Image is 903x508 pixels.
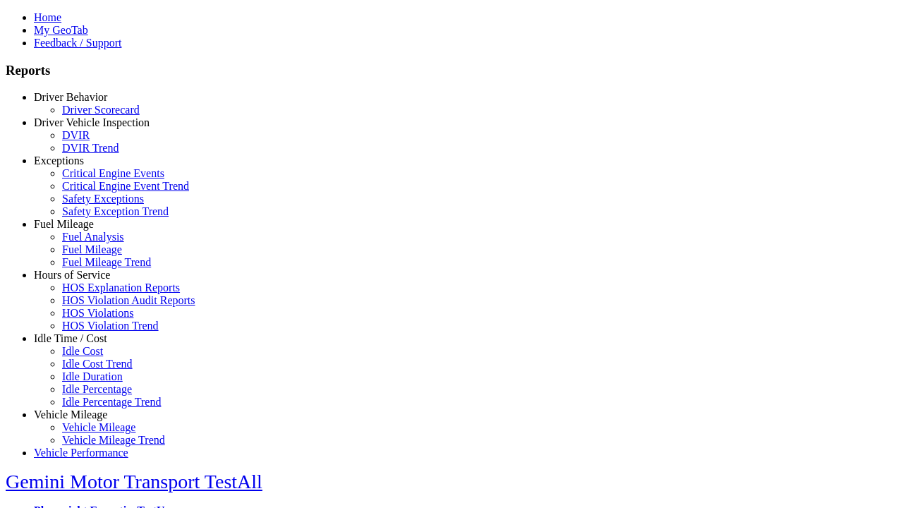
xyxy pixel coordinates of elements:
[34,447,128,459] a: Vehicle Performance
[62,358,133,370] a: Idle Cost Trend
[34,155,84,167] a: Exceptions
[62,142,119,154] a: DVIR Trend
[62,421,135,433] a: Vehicle Mileage
[62,180,189,192] a: Critical Engine Event Trend
[34,11,61,23] a: Home
[62,104,140,116] a: Driver Scorecard
[62,396,161,408] a: Idle Percentage Trend
[6,63,897,78] h3: Reports
[62,320,159,332] a: HOS Violation Trend
[62,231,124,243] a: Fuel Analysis
[34,37,121,49] a: Feedback / Support
[34,24,88,36] a: My GeoTab
[62,294,195,306] a: HOS Violation Audit Reports
[6,471,262,492] a: Gemini Motor Transport TestAll
[62,243,122,255] a: Fuel Mileage
[62,167,164,179] a: Critical Engine Events
[62,383,132,395] a: Idle Percentage
[62,282,180,294] a: HOS Explanation Reports
[62,205,169,217] a: Safety Exception Trend
[62,193,144,205] a: Safety Exceptions
[62,307,133,319] a: HOS Violations
[34,269,110,281] a: Hours of Service
[62,434,165,446] a: Vehicle Mileage Trend
[62,370,123,382] a: Idle Duration
[34,409,107,421] a: Vehicle Mileage
[62,129,90,141] a: DVIR
[34,218,94,230] a: Fuel Mileage
[34,332,107,344] a: Idle Time / Cost
[62,256,151,268] a: Fuel Mileage Trend
[34,91,107,103] a: Driver Behavior
[34,116,150,128] a: Driver Vehicle Inspection
[62,345,103,357] a: Idle Cost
